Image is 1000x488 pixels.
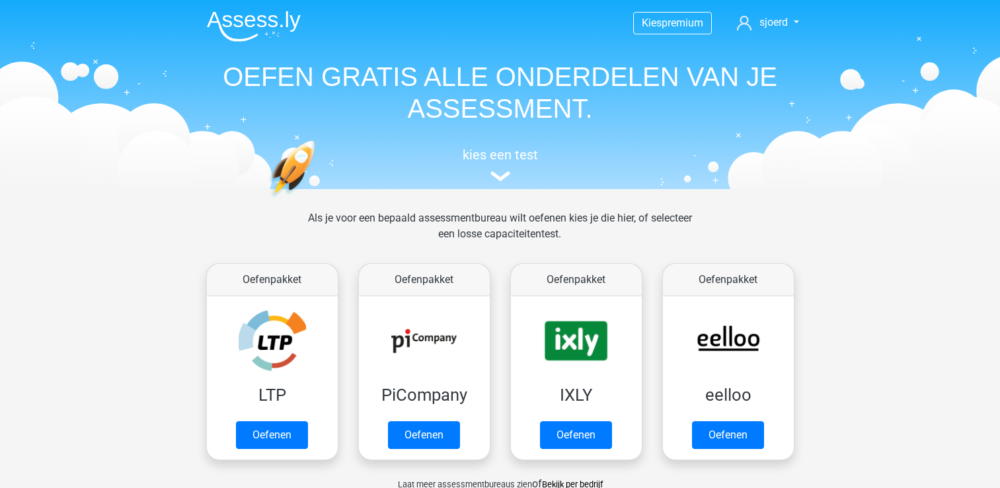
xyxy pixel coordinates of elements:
[196,147,804,163] h5: kies een test
[196,147,804,182] a: kies een test
[634,14,711,32] a: Kiespremium
[297,210,703,258] div: Als je voor een bepaald assessmentbureau wilt oefenen kies je die hier, of selecteer een losse ca...
[732,15,804,30] a: sjoerd
[207,11,301,42] img: Assessly
[196,61,804,124] h1: OEFEN GRATIS ALLE ONDERDELEN VAN JE ASSESSMENT.
[662,17,703,29] span: premium
[388,421,460,449] a: Oefenen
[642,17,662,29] span: Kies
[236,421,308,449] a: Oefenen
[540,421,612,449] a: Oefenen
[269,140,366,260] img: oefenen
[692,421,764,449] a: Oefenen
[759,16,788,28] span: sjoerd
[490,171,510,181] img: assessment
